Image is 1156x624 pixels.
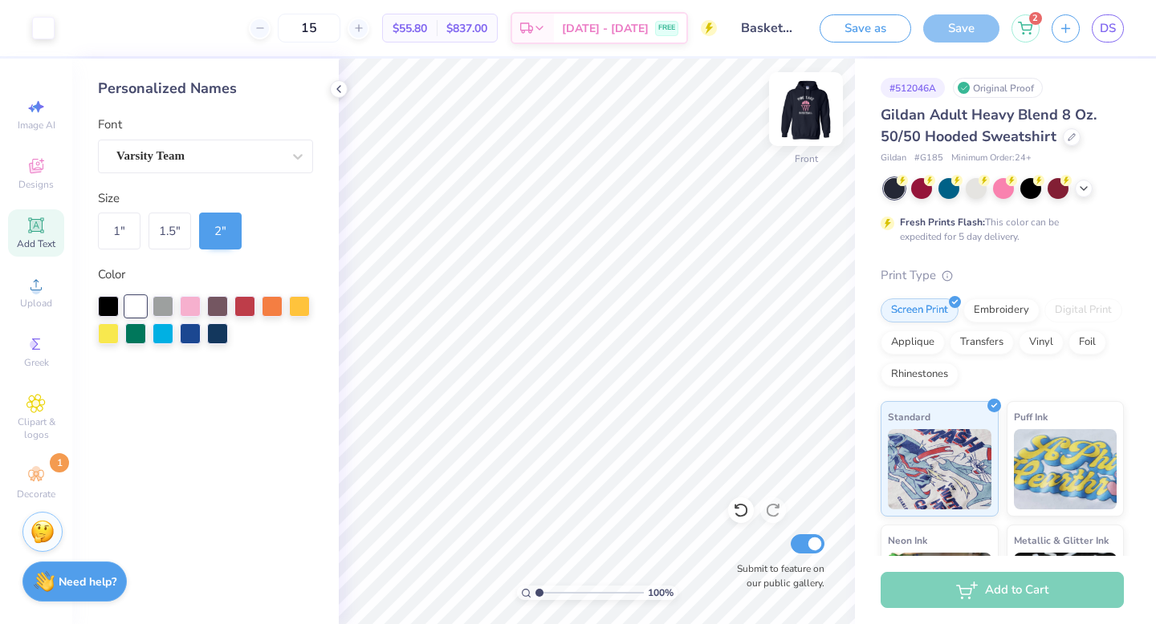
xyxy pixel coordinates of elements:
[17,237,55,250] span: Add Text
[1100,19,1116,38] span: DS
[795,152,818,166] div: Front
[963,298,1040,322] div: Embroidery
[98,115,122,134] label: Font
[888,532,927,549] span: Neon Ink
[562,20,649,37] span: [DATE] - [DATE]
[900,216,985,229] strong: Fresh Prints Flash:
[24,356,49,369] span: Greek
[951,152,1032,165] span: Minimum Order: 24 +
[8,415,64,441] span: Clipart & logos
[18,178,54,191] span: Designs
[149,213,191,249] div: 1.5 "
[900,215,1097,244] div: This color can be expedited for 5 day delivery.
[728,561,824,590] label: Submit to feature on our public gallery.
[1029,12,1042,25] span: 2
[881,105,1097,146] span: Gildan Adult Heavy Blend 8 Oz. 50/50 Hooded Sweatshirt
[1019,330,1064,355] div: Vinyl
[914,152,943,165] span: # G185
[881,152,906,165] span: Gildan
[278,14,340,43] input: – –
[98,265,313,284] div: Color
[1014,408,1048,425] span: Puff Ink
[888,429,991,509] img: Standard
[98,213,140,249] div: 1 "
[820,14,911,43] button: Save as
[774,77,838,141] img: Front
[393,20,427,37] span: $55.80
[1044,298,1122,322] div: Digital Print
[50,453,69,472] span: 1
[648,586,674,600] span: 100 %
[446,20,487,37] span: $837.00
[18,119,55,132] span: Image AI
[59,574,116,590] strong: Need help?
[1068,330,1106,355] div: Foil
[98,78,313,99] div: Personalized Names
[881,363,959,387] div: Rhinestones
[881,78,945,98] div: # 512046A
[881,330,945,355] div: Applique
[1014,429,1117,509] img: Puff Ink
[888,408,930,425] span: Standard
[98,189,313,208] div: Size
[950,330,1014,355] div: Transfers
[20,297,52,310] span: Upload
[729,12,808,44] input: Untitled Design
[881,266,1124,285] div: Print Type
[199,213,242,249] div: 2 "
[17,488,55,500] span: Decorate
[1092,14,1124,43] a: DS
[953,78,1043,98] div: Original Proof
[1014,532,1109,549] span: Metallic & Glitter Ink
[881,298,959,322] div: Screen Print
[658,22,675,34] span: FREE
